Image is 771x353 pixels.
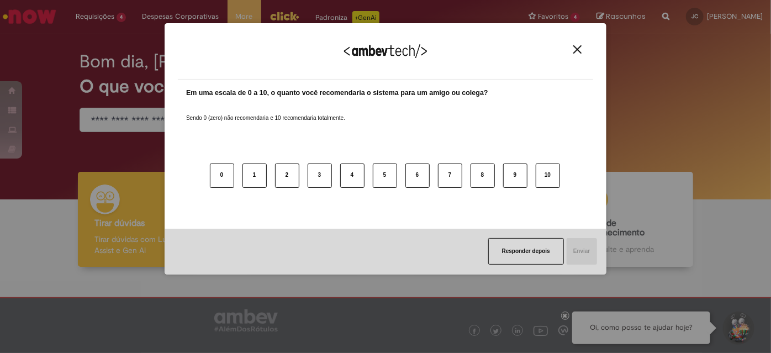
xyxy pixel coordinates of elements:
button: 3 [308,164,332,188]
button: 8 [471,164,495,188]
label: Sendo 0 (zero) não recomendaria e 10 recomendaria totalmente. [186,101,345,122]
button: 4 [340,164,365,188]
button: 2 [275,164,299,188]
button: Responder depois [488,238,564,265]
img: Logo Ambevtech [344,44,427,58]
button: 0 [210,164,234,188]
img: Close [573,45,582,54]
button: 6 [405,164,430,188]
label: Em uma escala de 0 a 10, o quanto você recomendaria o sistema para um amigo ou colega? [186,88,488,98]
button: 10 [536,164,560,188]
button: 1 [242,164,267,188]
button: 5 [373,164,397,188]
button: Close [570,45,585,54]
button: 7 [438,164,462,188]
button: 9 [503,164,527,188]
